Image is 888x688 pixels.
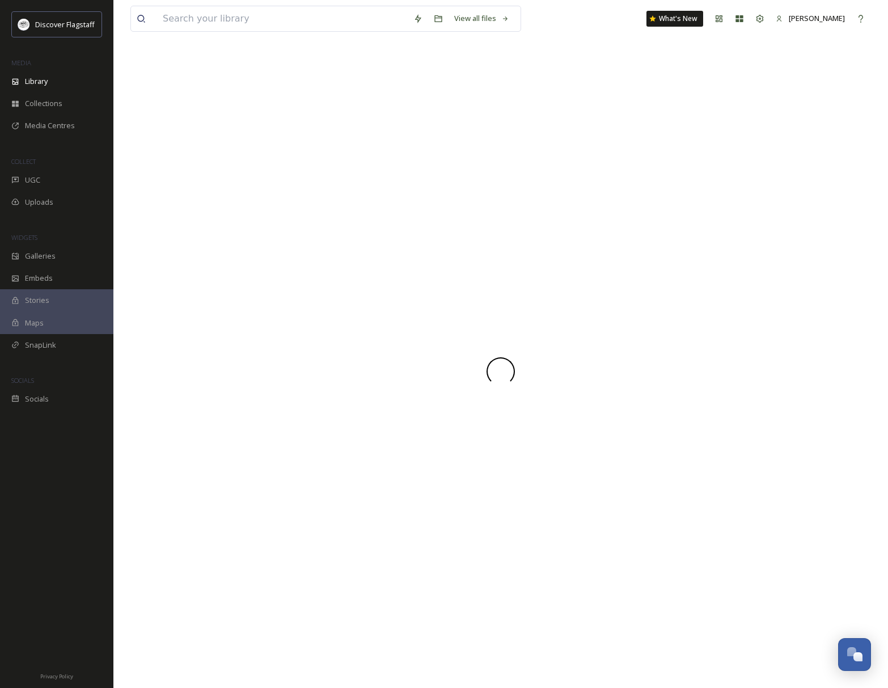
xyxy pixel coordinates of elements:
[449,7,515,29] a: View all files
[18,19,29,30] img: Untitled%20design%20(1).png
[838,638,871,671] button: Open Chat
[25,273,53,284] span: Embeds
[25,98,62,109] span: Collections
[25,394,49,404] span: Socials
[40,673,73,680] span: Privacy Policy
[11,376,34,385] span: SOCIALS
[40,669,73,682] a: Privacy Policy
[25,251,56,261] span: Galleries
[25,197,53,208] span: Uploads
[646,11,703,27] a: What's New
[11,233,37,242] span: WIDGETS
[25,295,49,306] span: Stories
[25,175,40,185] span: UGC
[25,318,44,328] span: Maps
[789,13,845,23] span: [PERSON_NAME]
[25,340,56,351] span: SnapLink
[25,76,48,87] span: Library
[11,58,31,67] span: MEDIA
[35,19,95,29] span: Discover Flagstaff
[25,120,75,131] span: Media Centres
[157,6,408,31] input: Search your library
[770,7,851,29] a: [PERSON_NAME]
[11,157,36,166] span: COLLECT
